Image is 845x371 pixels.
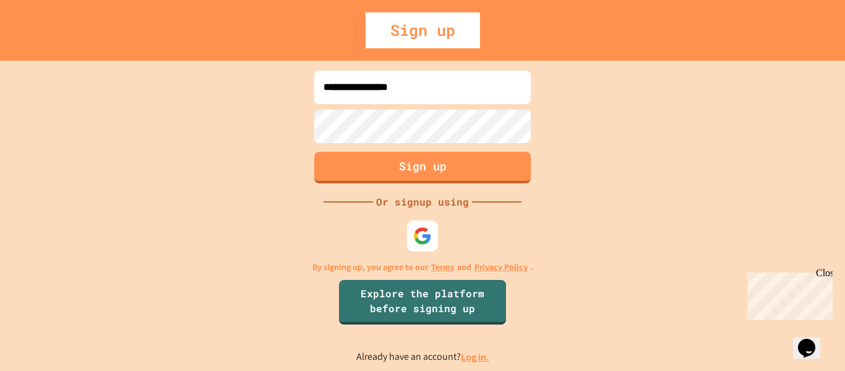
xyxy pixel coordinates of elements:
[5,5,85,79] div: Chat with us now!Close
[742,268,833,320] iframe: chat widget
[356,349,489,365] p: Already have an account?
[366,12,480,48] div: Sign up
[413,227,432,245] img: google-icon.svg
[314,152,531,183] button: Sign up
[373,194,472,209] div: Or signup using
[474,261,528,274] a: Privacy Policy
[312,261,533,274] p: By signing up, you agree to our and .
[431,261,454,274] a: Terms
[339,280,506,325] a: Explore the platform before signing up
[793,321,833,359] iframe: chat widget
[461,351,489,364] a: Log in.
